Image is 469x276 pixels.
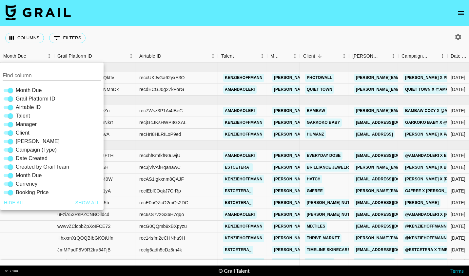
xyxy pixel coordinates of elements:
a: [PERSON_NAME][EMAIL_ADDRESS][DOMAIN_NAME] [354,74,461,82]
button: Menu [126,51,136,61]
div: Talent [218,50,267,63]
div: v 1.7.100 [5,269,18,273]
a: amandaoleri [223,211,257,219]
a: [EMAIL_ADDRESS][DOMAIN_NAME] [354,246,428,254]
a: BamBaw [305,107,327,115]
div: recHrI8HLRILxP9ed [139,131,181,138]
a: Mixtiles [305,222,327,230]
a: [EMAIL_ADDRESS] [354,130,395,138]
div: 8/25/2025 [451,247,465,253]
span: Manager [16,120,37,128]
a: [PERSON_NAME][EMAIL_ADDRESS][PERSON_NAME][DOMAIN_NAME] [272,130,413,138]
div: 8/13/2025 [451,176,465,182]
div: wwvvZCicbbZpXoIFCE72 [57,223,111,230]
a: [PERSON_NAME][EMAIL_ADDRESS][PERSON_NAME][DOMAIN_NAME] [272,187,413,195]
div: recxhfKmfkfN0uwjU [139,152,180,159]
a: [PERSON_NAME][EMAIL_ADDRESS][PERSON_NAME][DOMAIN_NAME] [272,119,413,127]
a: Humanz [305,130,326,138]
div: Airtable ID [136,50,218,63]
span: Month Due [16,172,42,179]
div: 8/11/2025 [451,107,465,114]
div: 9/3/2025 [451,188,465,194]
div: rec14sfm2eCHNha9H [139,235,185,241]
button: Sort [26,51,35,61]
a: [PERSON_NAME][EMAIL_ADDRESS][DOMAIN_NAME] [354,107,461,115]
button: Sort [161,51,170,61]
span: Date Created [16,155,48,162]
a: [EMAIL_ADDRESS][DOMAIN_NAME] [354,119,428,127]
div: 8/11/2025 [451,119,465,126]
button: Menu [257,51,267,61]
div: Grail Platform ID [54,50,136,63]
div: rec3jviVAfHqanawC [139,164,181,171]
button: Menu [388,51,398,61]
div: recAS1igkxnm8QAJF [139,176,184,182]
span: Booking Price [16,189,49,196]
div: XKzlPZgeN5L0tosmGDY0 [57,258,112,265]
div: 8/25/2025 [451,211,465,218]
a: [EMAIL_ADDRESS][DOMAIN_NAME] [354,211,428,219]
button: Show filters [49,33,86,43]
div: Month Due [3,50,26,63]
div: recE0oQZcO2mQs2DC [139,199,188,206]
span: Grail Platform ID [16,95,55,103]
a: Hatch [305,175,322,183]
a: [PERSON_NAME][EMAIL_ADDRESS][PERSON_NAME][DOMAIN_NAME] [272,163,413,172]
a: G4free [305,187,324,195]
button: Menu [290,51,300,61]
div: 7/23/2025 [451,74,465,81]
div: 8/13/2025 [451,164,465,171]
span: Talent [16,112,30,120]
a: [PERSON_NAME][EMAIL_ADDRESS][PERSON_NAME][DOMAIN_NAME] [272,199,413,207]
button: Sort [315,51,324,61]
a: Thrive Market [305,234,342,242]
span: Campaign (Type) [16,146,57,154]
span: Month Due [16,86,42,94]
div: Airtable ID [139,50,161,63]
a: [PERSON_NAME][EMAIL_ADDRESS][PERSON_NAME][DOMAIN_NAME] [272,211,413,219]
button: Hide all [1,197,28,209]
div: 8/26/2025 [451,235,465,241]
div: rec6sS7v2G36H7qqo [139,211,184,218]
a: [PERSON_NAME] Nutrition [305,199,365,207]
button: Sort [281,51,290,61]
a: [EMAIL_ADDRESS][DOMAIN_NAME] [354,199,428,207]
div: 7/23/2025 [451,86,465,93]
a: [EMAIL_ADDRESS][DOMAIN_NAME] [354,175,428,183]
div: Talent [221,50,234,63]
span: Currency [16,180,37,188]
a: Everyday Dose [305,152,342,160]
button: Menu [438,51,447,61]
button: Menu [208,51,218,61]
div: Client [303,50,315,63]
div: HhxxmXrQOQBIbGKOtUfn [57,235,113,241]
span: Airtable ID [16,103,41,111]
div: recjGcJKsHWP3GXAL [139,119,186,126]
a: PhotoWall [305,74,334,82]
a: @kenziehoffmann x Thrive [403,234,468,242]
a: [EMAIL_ADDRESS] [354,258,395,266]
span: Created by Grail Team [16,163,69,171]
a: estcetera_ [223,187,253,195]
a: kenziehoffmann [223,234,264,242]
a: [PERSON_NAME][EMAIL_ADDRESS][PERSON_NAME][DOMAIN_NAME] [272,152,413,160]
button: Menu [44,51,54,61]
div: 8/25/2025 [451,152,465,159]
a: [PERSON_NAME] [403,199,440,207]
a: [PERSON_NAME][EMAIL_ADDRESS][DOMAIN_NAME] [354,187,461,195]
a: [PERSON_NAME][EMAIL_ADDRESS][PERSON_NAME][DOMAIN_NAME] [272,246,413,254]
a: kenziehoffmann [223,222,264,230]
a: Terms [450,267,464,274]
button: Sort [234,51,243,61]
button: Menu [339,51,349,61]
a: kenziehoffmann [223,258,264,266]
a: estcetera_ [223,199,253,207]
div: 7/29/2025 [451,131,465,138]
input: Column title [3,70,101,81]
button: Sort [428,51,438,61]
div: Manager [270,50,281,63]
a: Brilliance Jewelry [305,163,353,172]
div: reccUKJvGa62yxE3O [139,74,185,81]
div: JmMPpdF8V9R2Ira64FjB [57,247,111,253]
a: [PERSON_NAME][EMAIL_ADDRESS][PERSON_NAME][DOMAIN_NAME] [272,74,413,82]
